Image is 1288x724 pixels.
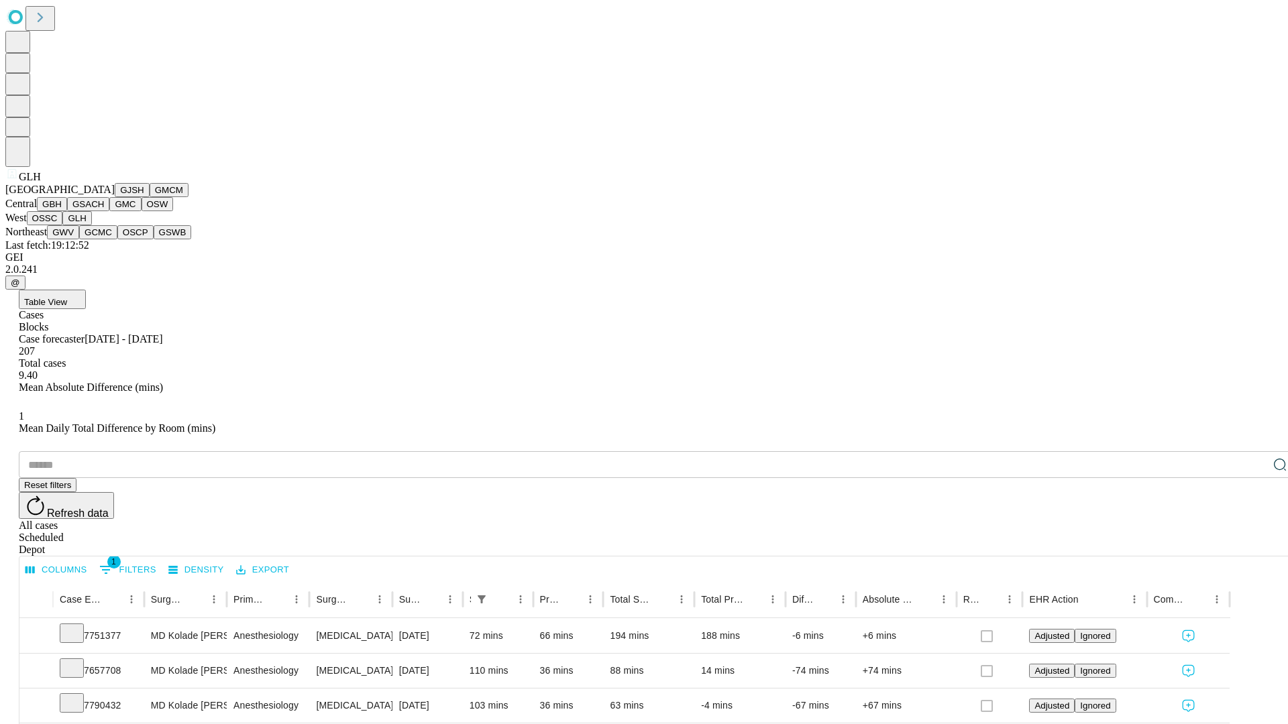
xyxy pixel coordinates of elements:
[863,594,914,605] div: Absolute Difference
[47,507,109,519] span: Refresh data
[834,590,853,609] button: Menu
[863,654,950,688] div: +74 mins
[1207,590,1226,609] button: Menu
[1029,664,1075,678] button: Adjusted
[792,619,849,653] div: -6 mins
[24,297,67,307] span: Table View
[1080,590,1099,609] button: Sort
[934,590,953,609] button: Menu
[233,688,303,723] div: Anesthesiology
[205,590,223,609] button: Menu
[117,225,154,239] button: OSCP
[792,688,849,723] div: -67 mins
[5,212,27,223] span: West
[109,197,141,211] button: GMC
[1080,666,1110,676] span: Ignored
[96,559,160,581] button: Show filters
[472,590,491,609] div: 1 active filter
[792,594,814,605] div: Difference
[60,688,138,723] div: 7790432
[745,590,763,609] button: Sort
[422,590,441,609] button: Sort
[399,688,456,723] div: [DATE]
[19,171,41,182] span: GLH
[24,480,71,490] span: Reset filters
[19,290,86,309] button: Table View
[399,594,421,605] div: Surgery Date
[19,345,35,357] span: 207
[1075,664,1116,678] button: Ignored
[19,369,38,381] span: 9.40
[19,357,66,369] span: Total cases
[5,239,89,251] span: Last fetch: 19:12:52
[233,594,267,605] div: Primary Service
[511,590,530,609] button: Menu
[5,184,115,195] span: [GEOGRAPHIC_DATA]
[5,198,37,209] span: Central
[1080,701,1110,711] span: Ignored
[701,619,779,653] div: 188 mins
[287,590,306,609] button: Menu
[27,211,63,225] button: OSSC
[233,560,292,581] button: Export
[60,594,102,605] div: Case Epic Id
[1029,594,1078,605] div: EHR Action
[672,590,691,609] button: Menu
[981,590,1000,609] button: Sort
[963,594,981,605] div: Resolved in EHR
[5,226,47,237] span: Northeast
[19,478,76,492] button: Reset filters
[470,688,527,723] div: 103 mins
[115,183,150,197] button: GJSH
[863,688,950,723] div: +67 mins
[1189,590,1207,609] button: Sort
[233,654,303,688] div: Anesthesiology
[316,619,385,653] div: [MEDICAL_DATA] [MEDICAL_DATA] AND OR [MEDICAL_DATA]
[165,560,227,581] button: Density
[19,422,215,434] span: Mean Daily Total Difference by Room (mins)
[37,197,67,211] button: GBH
[151,619,220,653] div: MD Kolade [PERSON_NAME] Md
[19,410,24,422] span: 1
[863,619,950,653] div: +6 mins
[150,183,189,197] button: GMCM
[67,197,109,211] button: GSACH
[268,590,287,609] button: Sort
[370,590,389,609] button: Menu
[399,619,456,653] div: [DATE]
[60,654,138,688] div: 7657708
[154,225,192,239] button: GSWB
[151,688,220,723] div: MD Kolade [PERSON_NAME] Md
[540,688,597,723] div: 36 mins
[186,590,205,609] button: Sort
[316,594,350,605] div: Surgery Name
[26,695,46,718] button: Expand
[540,619,597,653] div: 66 mins
[653,590,672,609] button: Sort
[610,688,688,723] div: 63 mins
[610,654,688,688] div: 88 mins
[540,654,597,688] div: 36 mins
[352,590,370,609] button: Sort
[85,333,162,345] span: [DATE] - [DATE]
[151,654,220,688] div: MD Kolade [PERSON_NAME] Md
[701,654,779,688] div: 14 mins
[47,225,79,239] button: GWV
[19,333,85,345] span: Case forecaster
[19,492,114,519] button: Refresh data
[11,278,20,288] span: @
[1075,699,1116,713] button: Ignored
[1080,631,1110,641] span: Ignored
[492,590,511,609] button: Sort
[610,594,652,605] div: Total Scheduled Duration
[1034,631,1069,641] span: Adjusted
[1029,699,1075,713] button: Adjusted
[763,590,782,609] button: Menu
[1154,594,1187,605] div: Comments
[701,594,743,605] div: Total Predicted Duration
[103,590,122,609] button: Sort
[472,590,491,609] button: Show filters
[5,263,1283,276] div: 2.0.241
[5,251,1283,263] div: GEI
[26,660,46,683] button: Expand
